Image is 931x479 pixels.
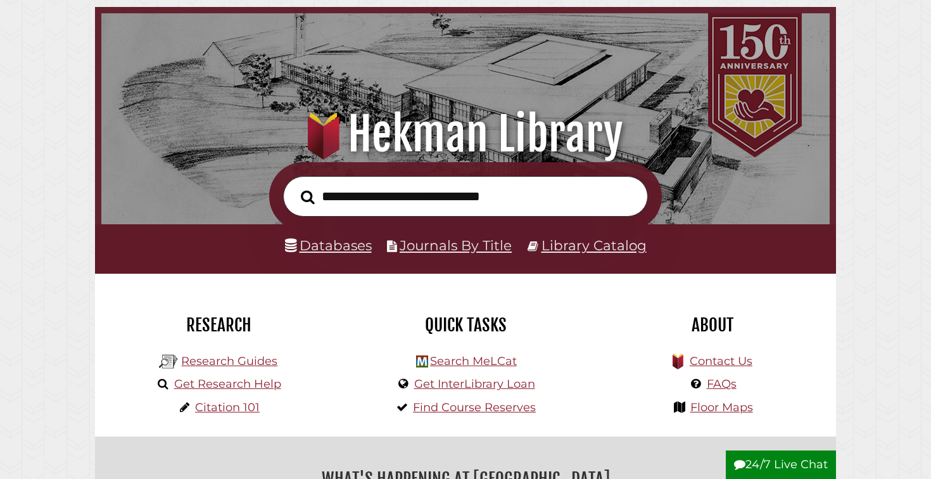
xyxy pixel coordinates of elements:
[285,237,372,253] a: Databases
[181,354,277,368] a: Research Guides
[541,237,647,253] a: Library Catalog
[414,377,535,391] a: Get InterLibrary Loan
[416,355,428,367] img: Hekman Library Logo
[115,106,816,162] h1: Hekman Library
[159,352,178,371] img: Hekman Library Logo
[301,189,315,205] i: Search
[400,237,512,253] a: Journals By Title
[690,354,752,368] a: Contact Us
[707,377,737,391] a: FAQs
[294,186,321,208] button: Search
[413,400,536,414] a: Find Course Reserves
[430,354,517,368] a: Search MeLCat
[690,400,753,414] a: Floor Maps
[598,314,826,336] h2: About
[104,314,332,336] h2: Research
[174,377,281,391] a: Get Research Help
[195,400,260,414] a: Citation 101
[351,314,579,336] h2: Quick Tasks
